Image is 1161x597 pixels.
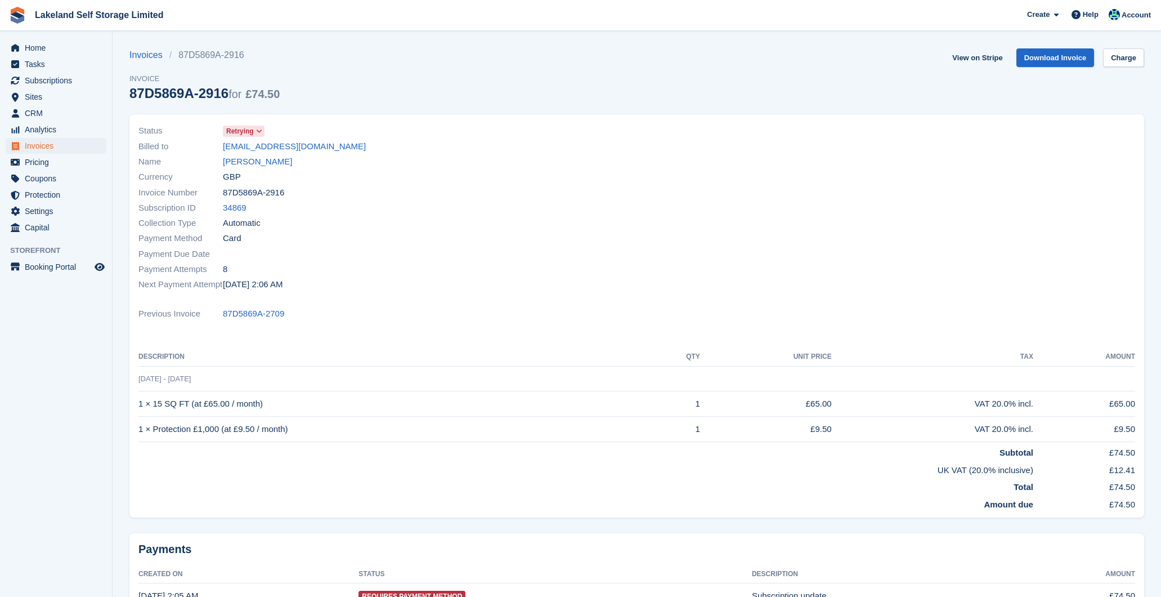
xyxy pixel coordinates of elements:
[999,448,1033,457] strong: Subtotal
[984,500,1033,509] strong: Amount due
[25,220,92,235] span: Capital
[6,122,106,137] a: menu
[9,7,26,24] img: stora-icon-8386f47178a22dfd0bd8f6a31ec36ba5ce8667c1dd55bd0f319d3a0aa187defe.svg
[138,391,652,417] td: 1 × 15 SQ FT (at £65.00 / month)
[1016,48,1095,67] a: Download Invoice
[138,263,223,276] span: Payment Attempts
[129,73,280,84] span: Invoice
[138,186,223,199] span: Invoice Number
[25,89,92,105] span: Sites
[138,278,223,291] span: Next Payment Attempt
[6,105,106,121] a: menu
[129,86,280,101] div: 87D5869A-2916
[93,260,106,274] a: Preview store
[25,56,92,72] span: Tasks
[138,202,223,215] span: Subscription ID
[138,248,223,261] span: Payment Due Date
[25,171,92,186] span: Coupons
[25,40,92,56] span: Home
[652,417,700,442] td: 1
[6,40,106,56] a: menu
[223,232,241,245] span: Card
[1027,9,1050,20] span: Create
[223,308,284,320] a: 87D5869A-2709
[25,154,92,170] span: Pricing
[1033,476,1135,494] td: £74.50
[6,220,106,235] a: menu
[223,124,265,137] a: Retrying
[358,565,752,583] th: Status
[138,232,223,245] span: Payment Method
[6,89,106,105] a: menu
[1033,460,1135,477] td: £12.41
[138,565,358,583] th: Created On
[6,56,106,72] a: menu
[138,140,223,153] span: Billed to
[1122,10,1151,21] span: Account
[129,48,169,62] a: Invoices
[6,187,106,203] a: menu
[223,278,283,291] time: 2025-08-22 01:06:32 UTC
[223,155,292,168] a: [PERSON_NAME]
[700,348,832,366] th: Unit Price
[10,245,112,256] span: Storefront
[223,217,261,230] span: Automatic
[948,48,1007,67] a: View on Stripe
[138,542,1135,556] h2: Payments
[138,308,223,320] span: Previous Invoice
[25,187,92,203] span: Protection
[223,202,246,215] a: 34869
[6,73,106,88] a: menu
[832,348,1033,366] th: Tax
[652,391,700,417] td: 1
[832,423,1033,436] div: VAT 20.0% incl.
[700,417,832,442] td: £9.50
[25,138,92,154] span: Invoices
[1014,482,1033,492] strong: Total
[1083,9,1099,20] span: Help
[1033,494,1135,511] td: £74.50
[1033,442,1135,460] td: £74.50
[138,460,1033,477] td: UK VAT (20.0% inclusive)
[6,259,106,275] a: menu
[25,73,92,88] span: Subscriptions
[223,171,241,184] span: GBP
[138,375,191,383] span: [DATE] - [DATE]
[223,186,284,199] span: 87D5869A-2916
[25,105,92,121] span: CRM
[6,203,106,219] a: menu
[6,171,106,186] a: menu
[138,155,223,168] span: Name
[226,126,254,136] span: Retrying
[1033,391,1135,417] td: £65.00
[752,565,1026,583] th: Description
[138,124,223,137] span: Status
[1033,417,1135,442] td: £9.50
[129,48,280,62] nav: breadcrumbs
[223,263,227,276] span: 8
[25,122,92,137] span: Analytics
[832,398,1033,411] div: VAT 20.0% incl.
[700,391,832,417] td: £65.00
[6,138,106,154] a: menu
[245,88,280,100] span: £74.50
[652,348,700,366] th: QTY
[1033,348,1135,366] th: Amount
[228,88,241,100] span: for
[25,203,92,219] span: Settings
[138,217,223,230] span: Collection Type
[1103,48,1144,67] a: Charge
[1109,9,1120,20] img: Steve Aynsley
[6,154,106,170] a: menu
[138,417,652,442] td: 1 × Protection £1,000 (at £9.50 / month)
[138,348,652,366] th: Description
[25,259,92,275] span: Booking Portal
[1026,565,1135,583] th: Amount
[223,140,366,153] a: [EMAIL_ADDRESS][DOMAIN_NAME]
[138,171,223,184] span: Currency
[30,6,168,24] a: Lakeland Self Storage Limited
